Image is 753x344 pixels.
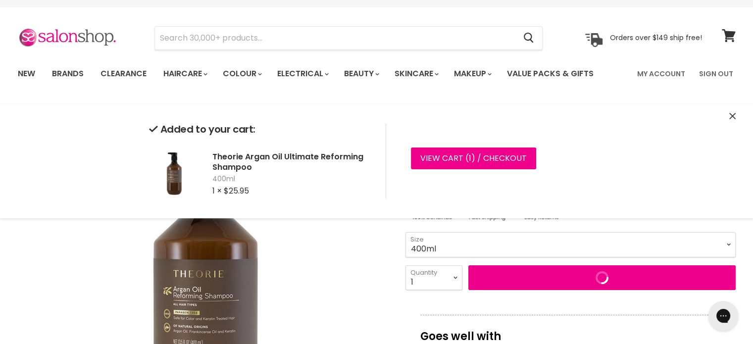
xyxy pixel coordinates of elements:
[729,111,736,122] button: Close
[500,63,601,84] a: Value Packs & Gifts
[10,63,43,84] a: New
[703,297,743,334] iframe: Gorgias live chat messenger
[516,27,542,49] button: Search
[405,265,462,290] select: Quantity
[149,124,370,135] h2: Added to your cart:
[411,147,536,169] a: View cart (1) / Checkout
[5,59,748,88] nav: Main
[693,63,739,84] a: Sign Out
[387,63,445,84] a: Skincare
[154,26,543,50] form: Product
[224,185,249,197] span: $25.95
[45,63,91,84] a: Brands
[610,33,702,42] p: Orders over $149 ship free!
[149,149,199,198] img: Theorie Argan Oil Ultimate Reforming Shampoo
[212,174,370,184] span: 400ml
[469,152,471,164] span: 1
[212,185,222,197] span: 1 ×
[212,151,370,172] h2: Theorie Argan Oil Ultimate Reforming Shampoo
[337,63,385,84] a: Beauty
[270,63,335,84] a: Electrical
[447,63,498,84] a: Makeup
[156,63,213,84] a: Haircare
[93,63,154,84] a: Clearance
[10,59,616,88] ul: Main menu
[631,63,691,84] a: My Account
[155,27,516,49] input: Search
[215,63,268,84] a: Colour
